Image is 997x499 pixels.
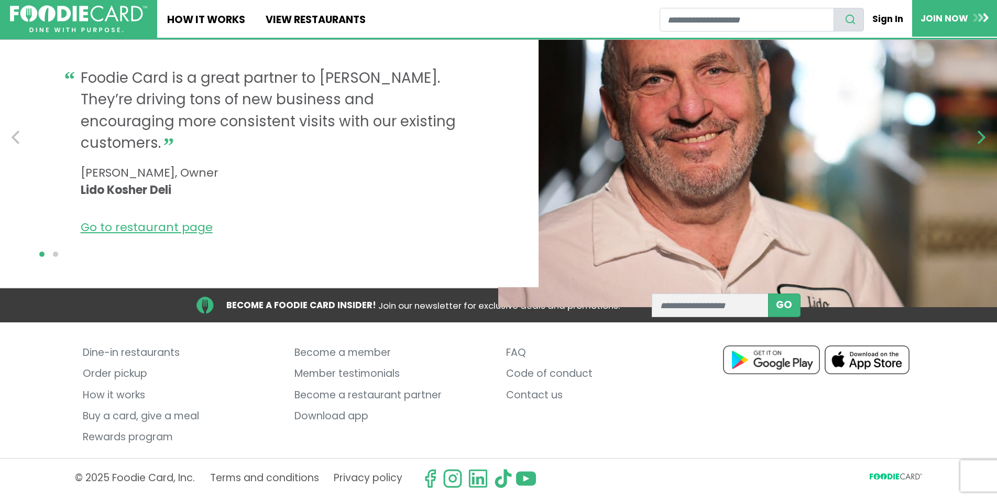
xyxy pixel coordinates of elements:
[652,294,769,317] input: enter email address
[83,427,279,448] a: Rewards program
[506,385,702,406] a: Contact us
[294,406,490,427] a: Download app
[53,252,58,257] li: Page dot 2
[294,385,490,406] a: Become a restaurant partner
[210,469,319,489] a: Terms and conditions
[83,406,279,427] a: Buy a card, give a meal
[493,469,513,489] img: tiktok.svg
[334,469,402,489] a: Privacy policy
[969,126,992,149] button: Next
[294,342,490,363] a: Become a member
[294,363,490,384] a: Member testimonials
[75,469,195,489] p: © 2025 Foodie Card, Inc.
[660,8,834,31] input: restaurant search
[83,342,279,363] a: Dine-in restaurants
[420,469,440,489] svg: check us out on facebook
[81,219,458,236] a: Go to restaurant page
[81,164,458,199] cite: [PERSON_NAME], Owner
[81,182,171,198] strong: Lido Kosher Deli
[864,7,912,30] a: Sign In
[10,5,147,33] img: FoodieCard; Eat, Drink, Save, Donate
[834,8,864,31] button: search
[39,252,45,257] li: Page dot 1
[768,294,801,317] button: subscribe
[83,363,279,384] a: Order pickup
[516,469,536,489] img: youtube.svg
[83,385,279,406] a: How it works
[506,363,702,384] a: Code of conduct
[506,342,702,363] a: FAQ
[468,469,488,489] img: linkedin.svg
[226,299,376,311] strong: BECOME A FOODIE CARD INSIDER!
[870,473,922,483] svg: FoodieCard
[81,67,458,154] p: Foodie Card is a great partner to [PERSON_NAME]. They’re driving tons of new business and encoura...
